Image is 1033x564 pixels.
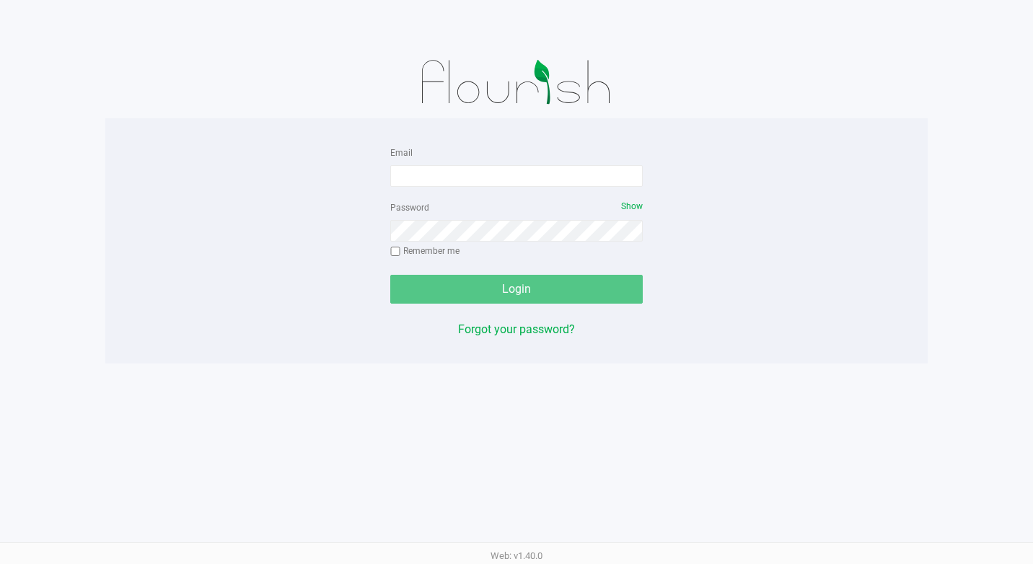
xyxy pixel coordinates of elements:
[491,550,542,561] span: Web: v1.40.0
[390,146,413,159] label: Email
[390,247,400,257] input: Remember me
[390,201,429,214] label: Password
[390,244,460,257] label: Remember me
[621,201,643,211] span: Show
[458,321,575,338] button: Forgot your password?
